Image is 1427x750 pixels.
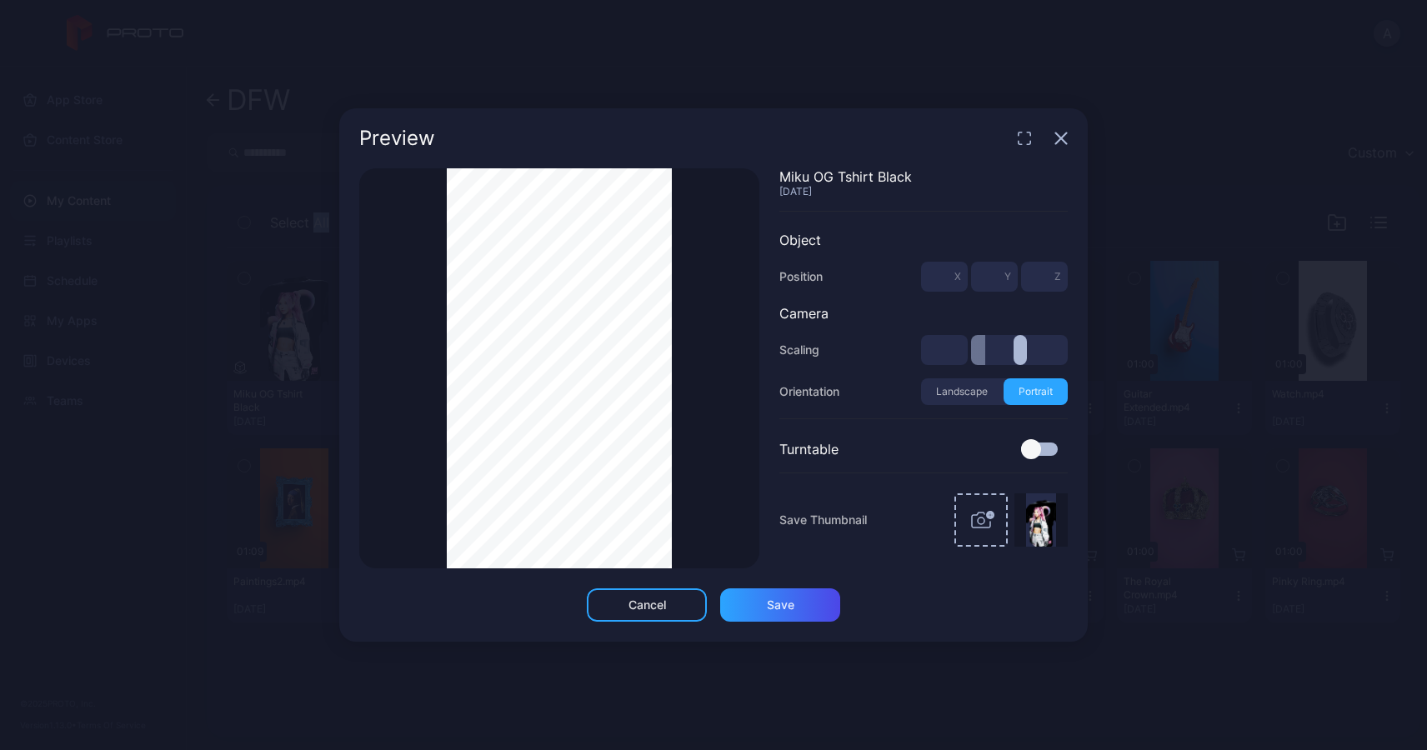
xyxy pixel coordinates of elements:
div: Position [779,267,823,287]
span: Z [1054,270,1061,283]
div: Save [767,598,794,612]
span: Y [1004,270,1011,283]
div: [DATE] [779,185,1068,197]
div: Preview [359,128,435,148]
button: Portrait [1004,378,1069,405]
button: Landscape [921,378,1004,405]
div: Scaling [779,340,819,360]
span: X [954,270,961,283]
span: Save Thumbnail [779,510,867,530]
div: Miku OG Tshirt Black [779,168,1068,185]
button: Save [720,588,840,622]
div: Camera [779,305,1068,322]
button: Cancel [587,588,707,622]
div: Orientation [779,382,839,402]
div: Turntable [779,441,839,457]
div: Object [779,232,1068,248]
div: Cancel [628,598,666,612]
img: Thumbnail [1026,493,1056,547]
